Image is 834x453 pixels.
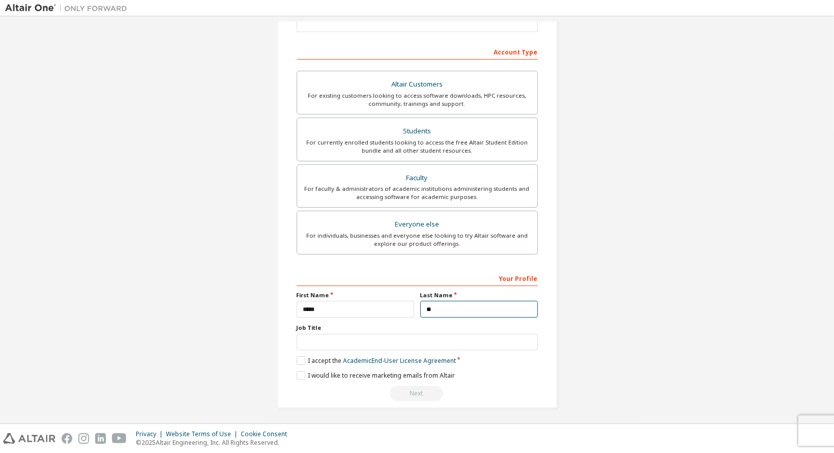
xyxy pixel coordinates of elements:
[297,43,538,60] div: Account Type
[303,77,531,92] div: Altair Customers
[297,386,538,401] div: Read and acccept EULA to continue
[78,433,89,444] img: instagram.svg
[297,291,414,299] label: First Name
[297,270,538,286] div: Your Profile
[303,92,531,108] div: For existing customers looking to access software downloads, HPC resources, community, trainings ...
[241,430,293,438] div: Cookie Consent
[297,371,455,380] label: I would like to receive marketing emails from Altair
[62,433,72,444] img: facebook.svg
[420,291,538,299] label: Last Name
[303,171,531,185] div: Faculty
[5,3,132,13] img: Altair One
[303,217,531,232] div: Everyone else
[297,356,456,365] label: I accept the
[166,430,241,438] div: Website Terms of Use
[303,185,531,201] div: For faculty & administrators of academic institutions administering students and accessing softwa...
[343,356,456,365] a: Academic End-User License Agreement
[303,124,531,138] div: Students
[303,138,531,155] div: For currently enrolled students looking to access the free Altair Student Edition bundle and all ...
[112,433,127,444] img: youtube.svg
[136,438,293,447] p: © 2025 Altair Engineering, Inc. All Rights Reserved.
[297,324,538,332] label: Job Title
[136,430,166,438] div: Privacy
[3,433,55,444] img: altair_logo.svg
[303,232,531,248] div: For individuals, businesses and everyone else looking to try Altair software and explore our prod...
[95,433,106,444] img: linkedin.svg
